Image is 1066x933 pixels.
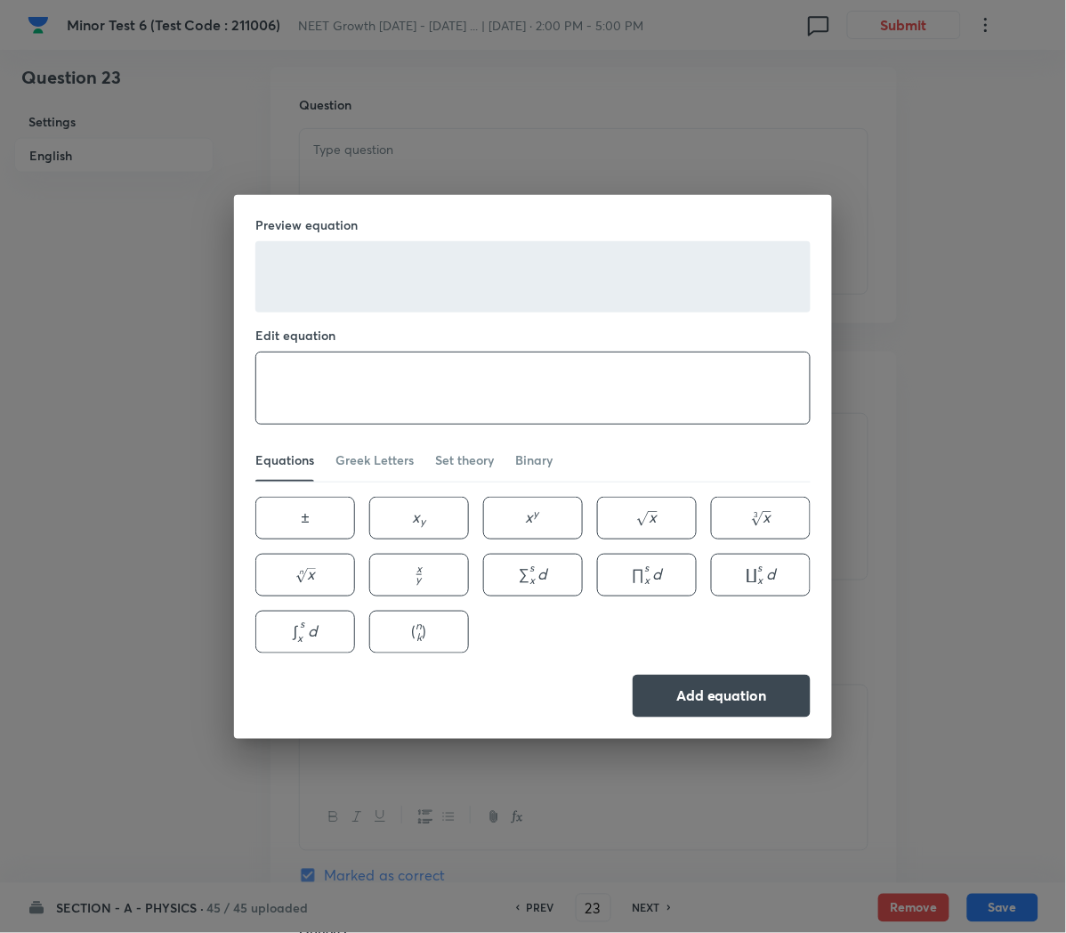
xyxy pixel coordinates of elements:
[435,439,494,482] a: Set theory
[316,567,318,580] span: ​
[747,564,758,584] span: ∐
[538,564,547,584] span: d
[335,451,414,469] div: Greek Letters
[335,439,414,482] a: Greek Letters
[255,327,811,345] h6: Edit equation
[758,561,763,574] span: s
[305,623,307,637] span: ​
[255,451,314,469] div: Equations
[301,507,310,527] span: ±
[416,619,423,632] span: n
[633,675,811,718] button: Add equation
[632,564,644,584] span: ∏
[297,631,303,645] span: x
[294,621,298,641] span: ∫
[255,216,811,234] h6: Preview equation
[515,439,553,482] a: Binary
[416,562,422,575] span: x
[534,507,539,520] span: y
[515,451,553,469] div: Binary
[650,507,658,527] span: x
[420,515,425,528] span: y
[308,564,316,584] span: x
[422,568,424,579] span: ​
[650,567,652,580] span: ​
[644,561,649,574] span: s
[519,564,529,584] span: ∑
[412,507,420,527] span: x
[758,573,763,587] span: x
[763,507,771,527] span: x
[529,561,534,574] span: s
[536,567,537,580] span: ​
[435,451,494,469] div: Set theory
[764,567,766,580] span: ​
[658,510,659,523] span: ​
[423,621,427,641] span: )
[308,621,317,641] span: d
[255,439,314,482] a: Equations
[766,564,775,584] span: d
[426,520,428,523] span: ​
[301,617,305,630] span: s
[526,507,534,527] span: x
[653,564,662,584] span: d
[771,510,773,523] span: ​
[412,621,416,641] span: (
